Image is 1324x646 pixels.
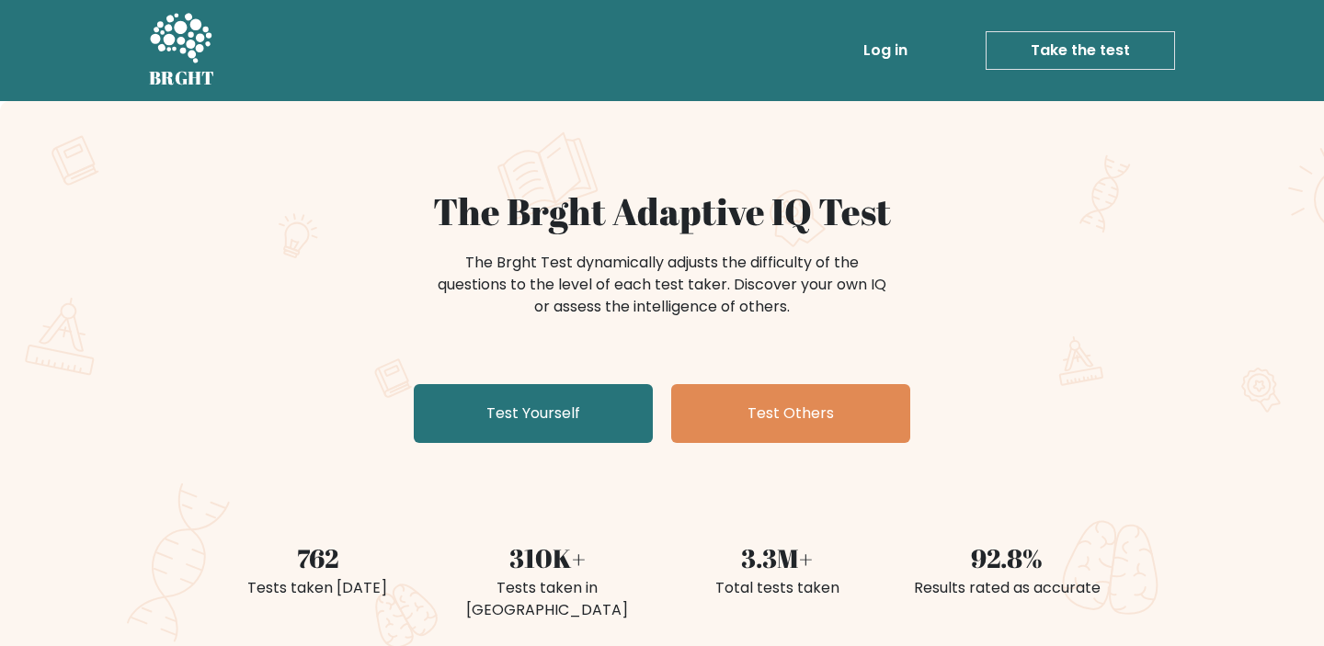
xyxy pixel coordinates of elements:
div: 310K+ [443,538,651,577]
div: The Brght Test dynamically adjusts the difficulty of the questions to the level of each test take... [432,252,892,318]
div: 92.8% [903,538,1111,577]
div: Results rated as accurate [903,577,1111,599]
a: Log in [856,32,915,69]
div: 3.3M+ [673,538,881,577]
a: Take the test [986,31,1175,70]
a: Test Yourself [414,384,653,443]
a: BRGHT [149,7,215,94]
h5: BRGHT [149,67,215,89]
div: Total tests taken [673,577,881,599]
h1: The Brght Adaptive IQ Test [213,189,1111,233]
div: 762 [213,538,421,577]
a: Test Others [671,384,910,443]
div: Tests taken in [GEOGRAPHIC_DATA] [443,577,651,621]
div: Tests taken [DATE] [213,577,421,599]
